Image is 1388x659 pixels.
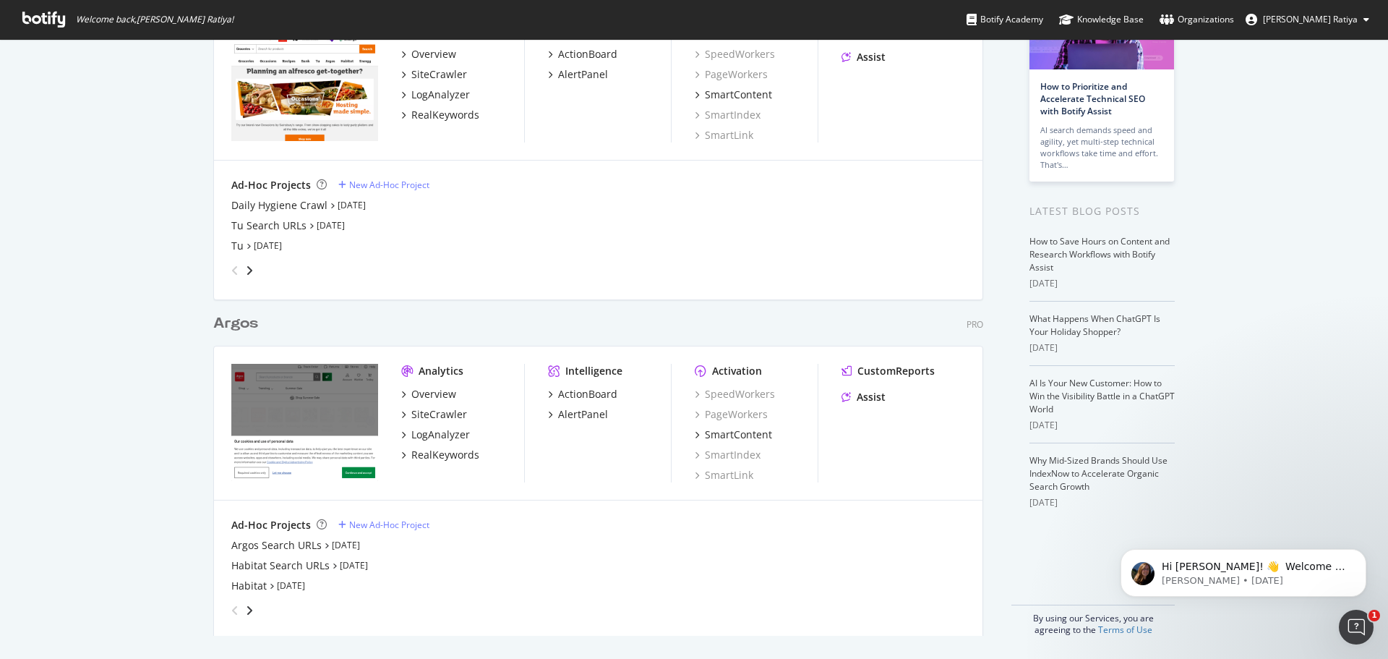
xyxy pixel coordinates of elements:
span: Trishila Ratiya [1263,13,1358,25]
iframe: Intercom live chat [1339,610,1374,645]
a: How to Prioritize and Accelerate Technical SEO with Botify Assist [1040,80,1145,117]
a: AI Is Your New Customer: How to Win the Visibility Battle in a ChatGPT World [1029,377,1175,415]
div: Overview [411,47,456,61]
a: New Ad-Hoc Project [338,179,429,191]
a: Habitat Search URLs [231,558,330,573]
div: New Ad-Hoc Project [349,519,429,531]
a: What Happens When ChatGPT Is Your Holiday Shopper? [1029,313,1160,338]
div: SmartContent [705,428,772,442]
a: How to Save Hours on Content and Research Workflows with Botify Assist [1029,235,1170,273]
a: [DATE] [332,539,360,551]
div: [DATE] [1029,496,1175,509]
a: SmartContent [695,428,772,442]
div: By using our Services, you are agreeing to the [1011,605,1175,636]
div: angle-right [244,603,254,618]
a: Argos [213,313,264,334]
div: angle-left [226,599,244,622]
a: SiteCrawler [401,67,467,82]
a: SiteCrawler [401,407,467,422]
a: Habitat [231,579,267,593]
a: LogAnalyzer [401,428,470,442]
a: LogAnalyzer [401,88,470,102]
a: SmartIndex [695,108,761,122]
a: Tu [231,239,244,253]
a: PageWorkers [695,407,768,422]
div: Activation [712,364,762,378]
a: New Ad-Hoc Project [338,519,429,531]
span: Welcome back, [PERSON_NAME] Ratiya ! [76,14,234,25]
div: AlertPanel [558,67,608,82]
div: Pro [967,318,983,331]
div: Knowledge Base [1059,12,1144,27]
div: RealKeywords [411,448,479,462]
div: SiteCrawler [411,407,467,422]
a: Tu Search URLs [231,218,307,233]
div: Argos [213,313,258,334]
a: Argos Search URLs [231,538,322,553]
div: ActionBoard [558,47,617,61]
a: Overview [401,47,456,61]
div: Overview [411,387,456,401]
a: SpeedWorkers [695,47,775,61]
div: [DATE] [1029,419,1175,432]
a: Overview [401,387,456,401]
a: [DATE] [317,219,345,231]
a: ActionBoard [548,387,617,401]
a: Assist [841,390,886,404]
div: Analytics [419,364,463,378]
a: Terms of Use [1098,624,1152,636]
a: [DATE] [340,559,368,571]
div: RealKeywords [411,108,479,122]
a: Why Mid-Sized Brands Should Use IndexNow to Accelerate Organic Search Growth [1029,454,1168,493]
a: SmartContent [695,88,772,102]
div: Assist [857,50,886,64]
a: RealKeywords [401,108,479,122]
a: RealKeywords [401,448,479,462]
div: Intelligence [565,364,622,378]
div: SiteCrawler [411,67,467,82]
div: [DATE] [1029,341,1175,354]
div: angle-left [226,259,244,282]
div: SmartContent [705,88,772,102]
a: [DATE] [277,579,305,592]
img: *.sainsburys.co.uk/ [231,24,378,141]
div: New Ad-Hoc Project [349,179,429,191]
div: SmartLink [695,468,753,482]
div: angle-right [244,263,254,278]
div: CustomReports [857,364,935,378]
button: [PERSON_NAME] Ratiya [1234,8,1381,31]
div: ActionBoard [558,387,617,401]
a: [DATE] [338,199,366,211]
div: Ad-Hoc Projects [231,178,311,192]
a: SmartIndex [695,448,761,462]
div: Ad-Hoc Projects [231,518,311,532]
div: Assist [857,390,886,404]
a: SmartLink [695,128,753,143]
a: AlertPanel [548,67,608,82]
a: Assist [841,50,886,64]
div: AlertPanel [558,407,608,422]
a: SpeedWorkers [695,387,775,401]
a: PageWorkers [695,67,768,82]
div: LogAnalyzer [411,88,470,102]
span: 1 [1368,610,1380,621]
a: AlertPanel [548,407,608,422]
div: Botify Academy [967,12,1043,27]
a: Daily Hygiene Crawl [231,198,327,213]
iframe: Intercom notifications message [1099,519,1388,620]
